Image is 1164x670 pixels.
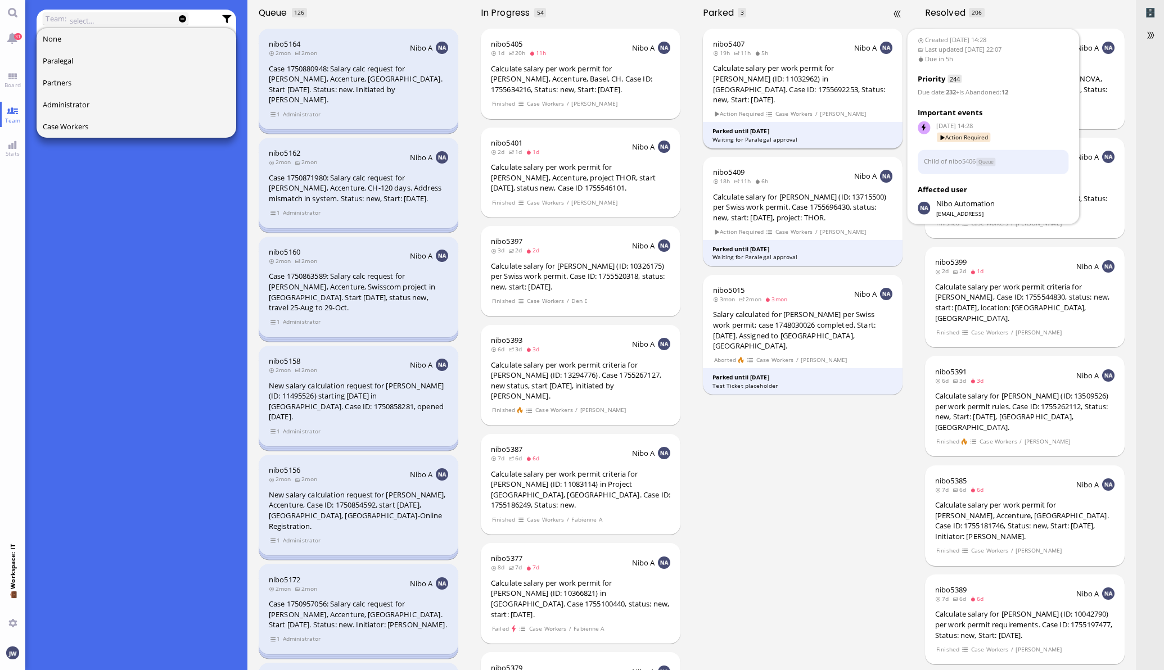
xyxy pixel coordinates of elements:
[935,282,1115,323] div: Calculate salary per work permit criteria for [PERSON_NAME], Case ID: 1755544830, status: new, st...
[935,476,967,486] a: nibo5385
[815,109,818,119] span: /
[632,142,655,152] span: Nibo A
[712,245,893,253] div: Parked until [DATE]
[1102,478,1115,491] img: NA
[703,6,738,19] span: Parked
[410,469,433,479] span: Nibo A
[976,158,996,166] span: Status
[1010,328,1014,337] span: /
[1076,43,1099,53] span: Nibo A
[269,574,300,585] span: nibo5172
[269,247,300,257] span: nibo5160
[820,227,867,237] span: [PERSON_NAME]
[526,296,565,306] span: Case Workers
[959,88,1000,96] span: Is Abandoned
[935,391,1115,432] div: Calculate salary for [PERSON_NAME] (ID: 13509526) per work permit rules. Case ID: 1755262112, Sta...
[259,6,291,19] span: Queue
[1019,437,1022,446] span: /
[970,267,987,275] span: 1d
[935,595,953,603] span: 7d
[491,138,522,148] a: nibo5401
[269,599,448,630] div: Case 1750957056: Salary calc request for [PERSON_NAME], Accenture, [GEOGRAPHIC_DATA]. Start [DATE...
[714,109,764,119] span: Action Required
[713,49,734,57] span: 19h
[43,56,73,66] span: Paralegal
[713,167,745,177] a: nibo5409
[658,556,670,569] img: NA
[580,405,626,415] span: [PERSON_NAME]
[918,88,944,96] span: Due date
[712,135,893,144] div: Waiting for Paralegal approval
[491,236,522,246] a: nibo5397
[1016,645,1062,654] span: [PERSON_NAME]
[658,141,670,153] img: NA
[948,75,962,83] span: 244
[765,295,791,303] span: 3mon
[269,64,448,105] div: Case 1750880948: Salary calc request for [PERSON_NAME], Accenture, [GEOGRAPHIC_DATA]. Start [DATE...
[3,150,22,157] span: Stats
[566,99,570,108] span: /
[282,634,321,644] span: Administrator
[294,8,304,16] span: 126
[529,49,550,57] span: 11h
[269,585,295,592] span: 2mon
[734,49,755,57] span: 11h
[269,427,281,436] span: view 1 items
[491,261,670,292] div: Calculate salary for [PERSON_NAME] (ID: 10326175) per Swiss work permit. Case ID: 1755520318, sta...
[410,360,433,370] span: Nibo A
[1145,6,1156,19] span: Archived
[571,99,618,108] span: [PERSON_NAME]
[491,198,515,207] span: Finished
[712,253,893,261] div: Waiting for Paralegal approval
[269,257,295,265] span: 2mon
[491,563,508,571] span: 8d
[756,355,794,365] span: Case Workers
[1076,261,1099,271] span: Nibo A
[658,447,670,459] img: NA
[269,366,295,374] span: 2mon
[575,405,578,415] span: /
[46,12,66,25] label: Team:
[946,88,956,96] strong: 232
[935,585,967,595] a: nibo5389
[741,8,744,16] span: 3
[508,345,526,353] span: 3d
[734,177,755,185] span: 11h
[282,208,321,218] span: Administrator
[936,210,995,218] span: [EMAIL_ADDRESS]
[1102,260,1115,273] img: NA
[491,345,508,353] span: 6d
[436,250,448,262] img: NA
[713,177,734,185] span: 18h
[936,328,959,337] span: Finished
[295,585,321,592] span: 2mon
[269,271,448,313] div: Case 1750863589: Salary calc request for [PERSON_NAME], Accenture, Swisscom project in [GEOGRAPHI...
[918,54,1069,64] span: Due in 5h
[282,317,321,327] span: Administrator
[491,99,515,108] span: Finished
[713,39,745,49] span: nibo5407
[269,465,300,475] a: nibo5156
[714,227,764,237] span: Action Required
[935,257,967,267] a: nibo5399
[755,49,772,57] span: 5h
[1016,546,1062,555] span: [PERSON_NAME]
[508,49,529,57] span: 20h
[269,49,295,57] span: 2mon
[37,116,237,138] button: Case Workers
[956,88,1008,96] span: :
[970,486,987,494] span: 6d
[739,295,765,303] span: 2mon
[971,546,1009,555] span: Case Workers
[508,454,526,462] span: 6d
[491,49,508,57] span: 1d
[8,589,17,614] span: 💼 Workspace: IT
[436,42,448,54] img: NA
[295,475,321,483] span: 2mon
